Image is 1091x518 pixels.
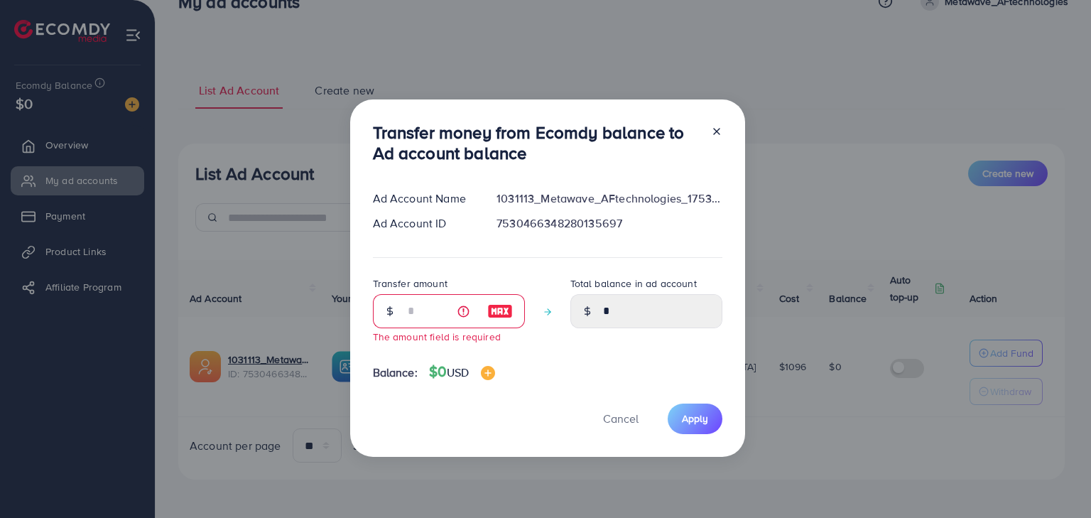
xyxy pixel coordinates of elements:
[603,411,639,426] span: Cancel
[485,190,733,207] div: 1031113_Metawave_AFtechnologies_1753323342931
[570,276,697,291] label: Total balance in ad account
[373,365,418,381] span: Balance:
[668,404,722,434] button: Apply
[373,122,700,163] h3: Transfer money from Ecomdy balance to Ad account balance
[429,363,495,381] h4: $0
[481,366,495,380] img: image
[682,411,708,426] span: Apply
[373,276,447,291] label: Transfer amount
[362,190,486,207] div: Ad Account Name
[1031,454,1080,507] iframe: Chat
[373,330,501,343] small: The amount field is required
[485,215,733,232] div: 7530466348280135697
[447,365,469,380] span: USD
[585,404,656,434] button: Cancel
[487,303,513,320] img: image
[362,215,486,232] div: Ad Account ID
